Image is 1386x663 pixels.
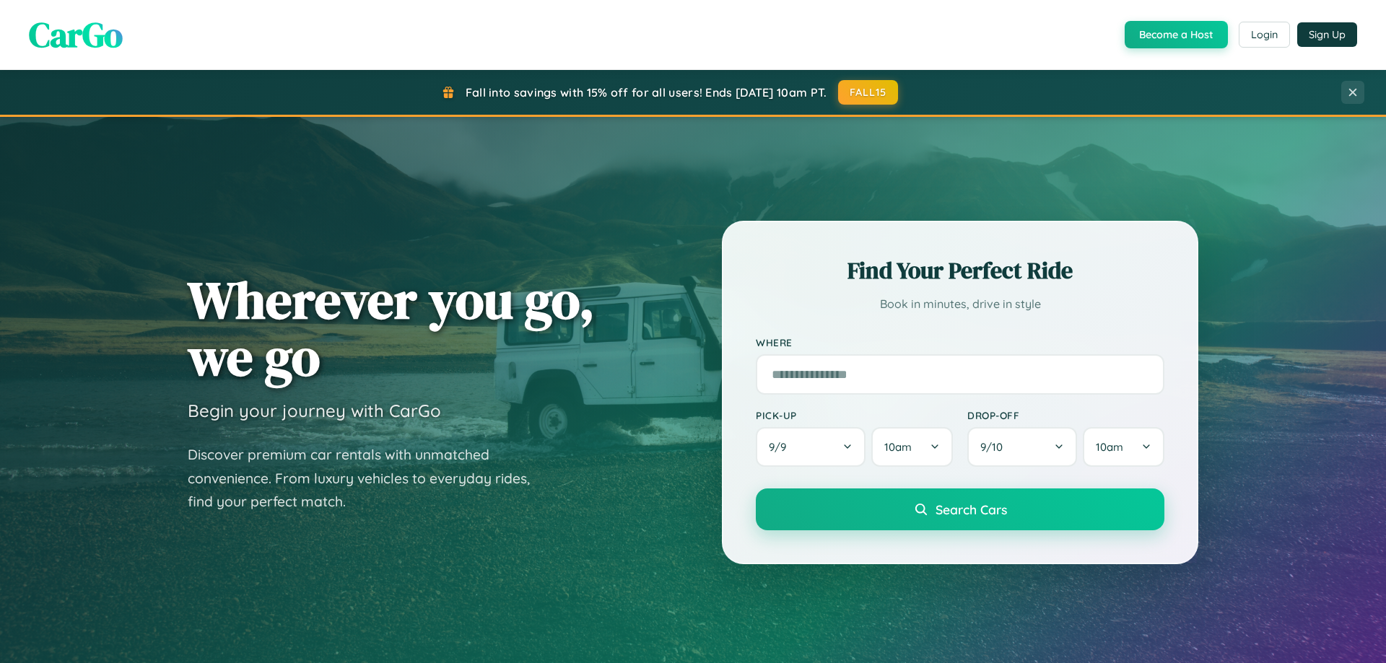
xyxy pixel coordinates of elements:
[29,11,123,58] span: CarGo
[1096,440,1123,454] span: 10am
[756,255,1164,286] h2: Find Your Perfect Ride
[871,427,953,467] button: 10am
[756,336,1164,348] label: Where
[188,271,595,385] h1: Wherever you go, we go
[188,443,549,514] p: Discover premium car rentals with unmatched convenience. From luxury vehicles to everyday rides, ...
[967,409,1164,421] label: Drop-off
[466,85,827,100] span: Fall into savings with 15% off for all users! Ends [DATE] 10am PT.
[1125,21,1228,48] button: Become a Host
[1297,22,1357,47] button: Sign Up
[884,440,912,454] span: 10am
[967,427,1077,467] button: 9/10
[1239,22,1290,48] button: Login
[980,440,1010,454] span: 9 / 10
[756,488,1164,530] button: Search Cars
[756,294,1164,315] p: Book in minutes, drive in style
[838,80,899,105] button: FALL15
[756,409,953,421] label: Pick-up
[756,427,866,467] button: 9/9
[1083,427,1164,467] button: 10am
[936,501,1007,517] span: Search Cars
[188,400,441,421] h3: Begin your journey with CarGo
[769,440,793,454] span: 9 / 9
